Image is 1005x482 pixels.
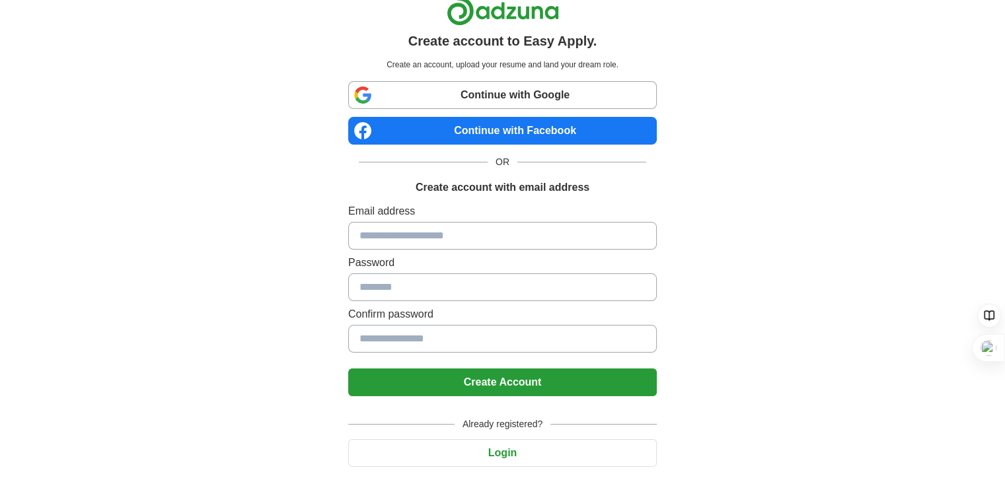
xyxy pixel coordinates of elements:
[416,180,589,195] h1: Create account with email address
[455,417,550,431] span: Already registered?
[348,439,657,467] button: Login
[348,368,657,396] button: Create Account
[488,155,517,169] span: OR
[348,447,657,458] a: Login
[348,306,657,322] label: Confirm password
[408,31,597,51] h1: Create account to Easy Apply.
[348,81,657,109] a: Continue with Google
[348,117,657,145] a: Continue with Facebook
[351,59,654,71] p: Create an account, upload your resume and land your dream role.
[348,203,657,219] label: Email address
[348,255,657,271] label: Password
